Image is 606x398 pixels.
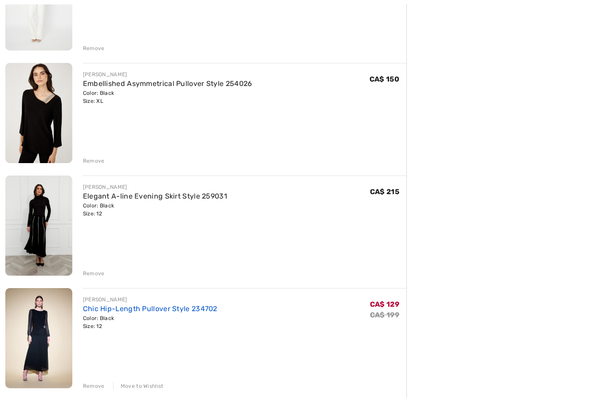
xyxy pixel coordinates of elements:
img: Embellished Asymmetrical Pullover Style 254026 [5,63,72,163]
div: Remove [83,269,105,277]
img: Chic Hip-Length Pullover Style 234702 [5,288,72,388]
a: Elegant A-line Evening Skirt Style 259031 [83,192,227,200]
div: Remove [83,44,105,52]
div: Remove [83,382,105,390]
div: Remove [83,157,105,165]
img: Elegant A-line Evening Skirt Style 259031 [5,176,72,276]
div: [PERSON_NAME] [83,296,217,304]
s: CA$ 199 [370,311,399,319]
div: [PERSON_NAME] [83,183,227,191]
div: Color: Black Size: XL [83,89,252,105]
span: CA$ 215 [370,187,399,196]
a: Chic Hip-Length Pullover Style 234702 [83,304,217,313]
div: Color: Black Size: 12 [83,202,227,218]
div: Move to Wishlist [113,382,164,390]
div: Color: Black Size: 12 [83,314,217,330]
a: Embellished Asymmetrical Pullover Style 254026 [83,79,252,88]
span: CA$ 129 [370,300,399,308]
div: [PERSON_NAME] [83,70,252,78]
span: CA$ 150 [370,75,399,83]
